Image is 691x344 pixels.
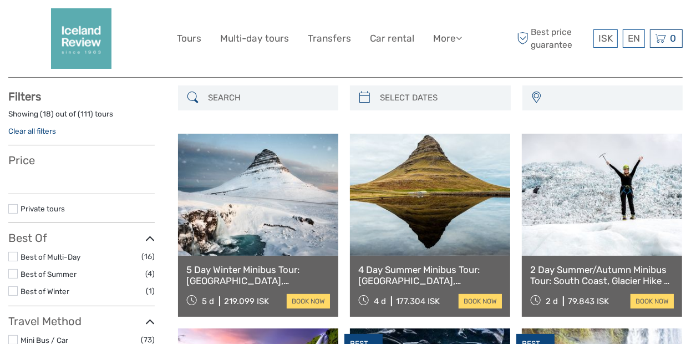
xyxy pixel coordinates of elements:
[177,31,201,47] a: Tours
[21,287,69,296] a: Best of Winter
[186,264,330,287] a: 5 Day Winter Minibus Tour: [GEOGRAPHIC_DATA], [GEOGRAPHIC_DATA], [GEOGRAPHIC_DATA], South Coast &...
[546,296,558,306] span: 2 d
[568,296,609,306] div: 79.843 ISK
[374,296,386,306] span: 4 d
[358,264,502,287] a: 4 Day Summer Minibus Tour: [GEOGRAPHIC_DATA], [GEOGRAPHIC_DATA], [GEOGRAPHIC_DATA] and [GEOGRAPHI...
[21,252,80,261] a: Best of Multi-Day
[202,296,214,306] span: 5 d
[668,33,678,44] span: 0
[145,267,155,280] span: (4)
[623,29,645,48] div: EN
[80,109,90,119] label: 111
[514,26,591,50] span: Best price guarantee
[224,296,269,306] div: 219.099 ISK
[220,31,289,47] a: Multi-day tours
[21,204,65,213] a: Private tours
[141,250,155,263] span: (16)
[51,8,111,69] img: 2352-2242c590-57d0-4cbf-9375-f685811e12ac_logo_big.png
[396,296,440,306] div: 177.304 ISK
[146,285,155,297] span: (1)
[8,109,155,126] div: Showing ( ) out of ( ) tours
[598,33,613,44] span: ISK
[370,31,414,47] a: Car rental
[8,315,155,328] h3: Travel Method
[308,31,351,47] a: Transfers
[8,127,56,135] a: Clear all filters
[204,88,333,108] input: SEARCH
[8,154,155,167] h3: Price
[375,88,505,108] input: SELECT DATES
[287,294,330,308] a: book now
[530,264,674,287] a: 2 Day Summer/Autumn Minibus Tour: South Coast, Glacier Hike & Jokulsarlon
[433,31,462,47] a: More
[8,90,41,103] strong: Filters
[43,109,51,119] label: 18
[459,294,502,308] a: book now
[631,294,674,308] a: book now
[21,270,77,279] a: Best of Summer
[8,231,155,245] h3: Best Of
